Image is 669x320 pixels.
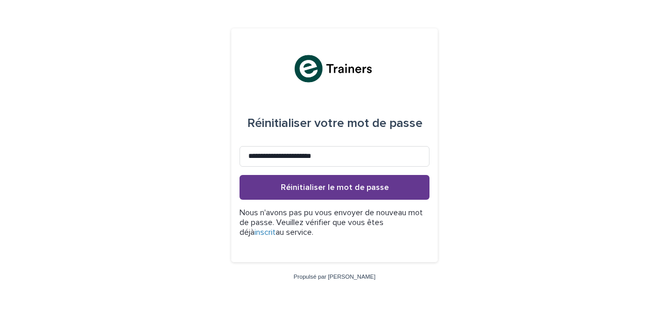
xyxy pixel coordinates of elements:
a: Propulsé par [PERSON_NAME] [294,274,376,280]
img: K0CqGN7SDeD6s4JG8KQk [292,53,377,84]
button: Réinitialiser le mot de passe [240,175,429,200]
a: inscrit [254,228,276,236]
font: Nous n'avons pas pu vous envoyer de nouveau mot de passe. Veuillez vérifier que vous êtes déjà [240,209,423,236]
font: Réinitialiser votre mot de passe [247,117,422,130]
font: au service. [276,228,313,236]
font: Réinitialiser le mot de passe [281,183,389,191]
